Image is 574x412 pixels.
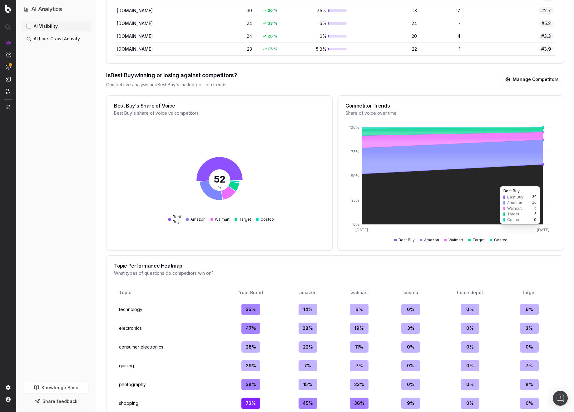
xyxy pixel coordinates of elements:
div: Costco [490,238,507,243]
div: 45 % [299,398,317,409]
div: 35 [260,46,281,52]
div: Best Buy's Share of Voice [114,103,325,108]
a: Knowledge Base [24,382,88,393]
div: [DOMAIN_NAME] [117,20,184,27]
div: Target [235,217,251,222]
div: 24 [231,33,252,39]
div: walmart [337,289,381,296]
div: 29 % [241,360,260,371]
div: 7 % [350,360,369,371]
div: Best Buy's share of voice vs competitors [114,110,325,116]
span: #2.7 [539,7,553,14]
div: Amazon [420,238,439,243]
div: target [507,289,551,296]
img: Intelligence [6,52,11,58]
div: [DOMAIN_NAME] [117,33,184,39]
div: 20 [352,33,417,39]
div: 8 % [520,379,539,390]
tspan: [DATE] [537,228,549,232]
div: 24 [352,20,417,27]
div: 13 [352,8,417,14]
a: Manage Competitors [500,74,564,85]
td: electronics [116,320,218,336]
div: Amazon [186,217,205,222]
tspan: 25% [351,198,359,202]
div: Costco [256,217,274,222]
div: Best Buy [394,238,415,243]
tspan: [DATE] [355,228,368,232]
div: 28 % [241,341,260,353]
div: Best Buy [168,214,181,224]
div: Competitor Trends [345,103,556,108]
div: 15 % [299,379,317,390]
div: 35 % [241,304,260,315]
button: Share feedback [24,396,88,407]
h1: AI Analytics [31,5,62,14]
img: Activation [6,64,11,70]
div: Topic Performance Heatmap [114,263,556,268]
div: 6 % [350,304,369,315]
div: 7 % [299,360,317,371]
div: 11 % [350,341,369,353]
div: What types of questions do competitors win on? [114,270,556,276]
span: % [274,21,278,26]
span: % [274,47,278,52]
div: 3 % [401,323,420,334]
td: consumer electronics [116,339,218,355]
div: 22 % [299,341,317,353]
div: 24 [231,20,252,27]
td: photography [116,376,218,393]
img: My account [6,397,11,402]
td: gaming [116,358,218,374]
a: AI Visibility [21,21,91,31]
tspan: 100% [349,125,359,130]
div: 17 [422,8,460,14]
span: % [274,8,278,13]
div: [DOMAIN_NAME] [117,46,184,52]
img: Studio [6,77,11,82]
img: Setting [6,385,11,390]
div: 33 [260,20,281,27]
div: costco [389,289,433,296]
div: 6% [286,20,347,27]
div: Is Best Buy winning or losing against competitors? [106,71,237,80]
div: home depot [440,289,500,296]
div: Walmart [444,238,463,243]
tspan: 75% [351,149,359,154]
td: technology [116,301,218,318]
div: 30 [231,8,252,14]
div: 6% [286,33,347,39]
div: 0 % [461,323,479,334]
div: 0 % [401,304,420,315]
div: 0 % [520,398,539,409]
a: AI Live-Crawl Activity [21,34,91,44]
div: - [422,20,460,27]
div: Topic [119,289,139,296]
tspan: % [218,185,221,189]
div: 0 % [461,304,479,315]
div: 3 % [520,323,539,334]
div: 19 % [350,323,369,334]
div: 0 % [461,360,479,371]
div: 14 % [299,304,317,315]
div: 47 % [241,323,260,334]
div: 0 % [401,341,420,353]
span: #3.3 [539,33,553,40]
div: 73 % [241,398,260,409]
div: 9 % [401,398,420,409]
div: 0 % [461,398,479,409]
div: 0 % [520,341,539,353]
div: Target [468,238,485,243]
tspan: 0% [353,222,359,227]
div: Competitive analysis and Best Buy 's market position trends [106,82,237,88]
div: Open Intercom Messenger [553,391,568,406]
img: Switch project [6,105,10,109]
div: 4 [422,33,460,39]
div: 38 % [241,379,260,390]
div: 30 [260,8,281,14]
div: 0 % [401,360,420,371]
td: shopping [116,395,218,411]
div: 36 % [350,398,369,409]
div: Your Brand [223,289,278,296]
span: #3.9 [539,45,553,53]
